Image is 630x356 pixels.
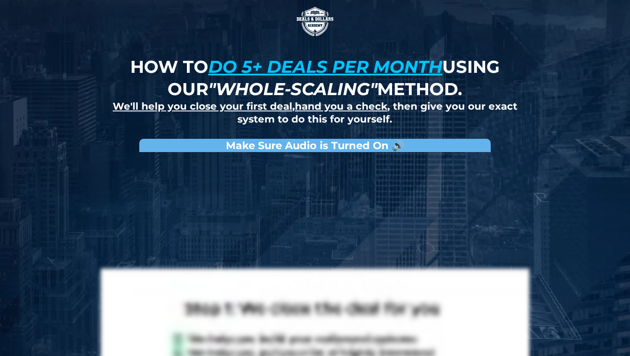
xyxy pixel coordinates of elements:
u: We'll help you close your first deal [113,100,292,112]
u: do 5+ deals per month [208,56,442,77]
strong: , , then give you our exact system to do this for yourself. [113,100,517,125]
strong: How to using our method. [130,56,500,99]
em: "whole-scaling" [208,78,377,99]
strong: Make Sure Audio is Turned On 🔊 [226,139,405,152]
u: hand you a check [295,100,387,112]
